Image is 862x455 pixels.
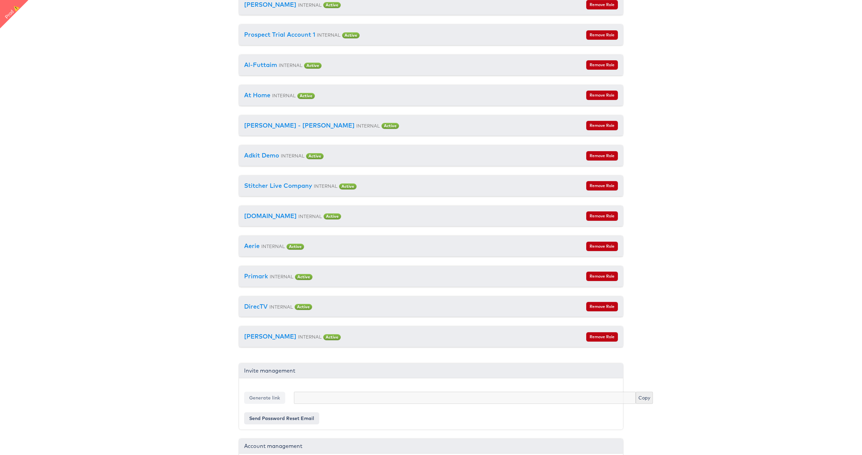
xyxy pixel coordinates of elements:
[287,244,304,250] span: Active
[304,63,322,69] span: Active
[297,93,315,99] span: Active
[342,32,360,38] span: Active
[586,272,618,281] button: Remove Role
[244,272,268,280] a: Primark
[298,2,322,8] small: INTERNAL
[382,123,399,129] span: Active
[339,183,357,189] span: Active
[324,213,341,219] span: Active
[317,32,340,38] small: INTERNAL
[272,93,296,98] small: INTERNAL
[244,303,268,310] a: DirecTV
[636,392,653,404] button: Copy
[586,91,618,100] button: Remove Role
[244,212,297,220] a: [DOMAIN_NAME]
[586,332,618,342] button: Remove Role
[270,274,293,279] small: INTERNAL
[244,182,312,189] a: Stitcher Live Company
[269,304,293,310] small: INTERNAL
[586,181,618,190] button: Remove Role
[279,62,302,68] small: INTERNAL
[244,31,315,38] a: Prospect Trial Account 1
[244,91,270,99] a: At Home
[586,151,618,161] button: Remove Role
[295,304,312,310] span: Active
[306,153,324,159] span: Active
[244,412,319,424] button: Send Password Reset Email
[298,334,322,340] small: INTERNAL
[239,439,623,454] div: Account management
[244,151,279,159] a: Adkit Demo
[586,302,618,311] button: Remove Role
[586,242,618,251] button: Remove Role
[239,363,623,378] div: Invite management
[356,123,380,129] small: INTERNAL
[295,274,312,280] span: Active
[244,242,260,250] a: Aerie
[314,183,337,189] small: INTERNAL
[281,153,304,159] small: INTERNAL
[244,61,277,69] a: Al-Futtaim
[244,332,296,340] a: [PERSON_NAME]
[244,121,355,129] a: [PERSON_NAME] - [PERSON_NAME]
[244,392,285,404] button: Generate link
[261,243,285,249] small: INTERNAL
[323,334,341,340] span: Active
[244,1,296,8] a: [PERSON_NAME]
[298,213,322,219] small: INTERNAL
[586,121,618,130] button: Remove Role
[586,211,618,221] button: Remove Role
[586,30,618,40] button: Remove Role
[323,2,341,8] span: Active
[586,60,618,70] button: Remove Role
